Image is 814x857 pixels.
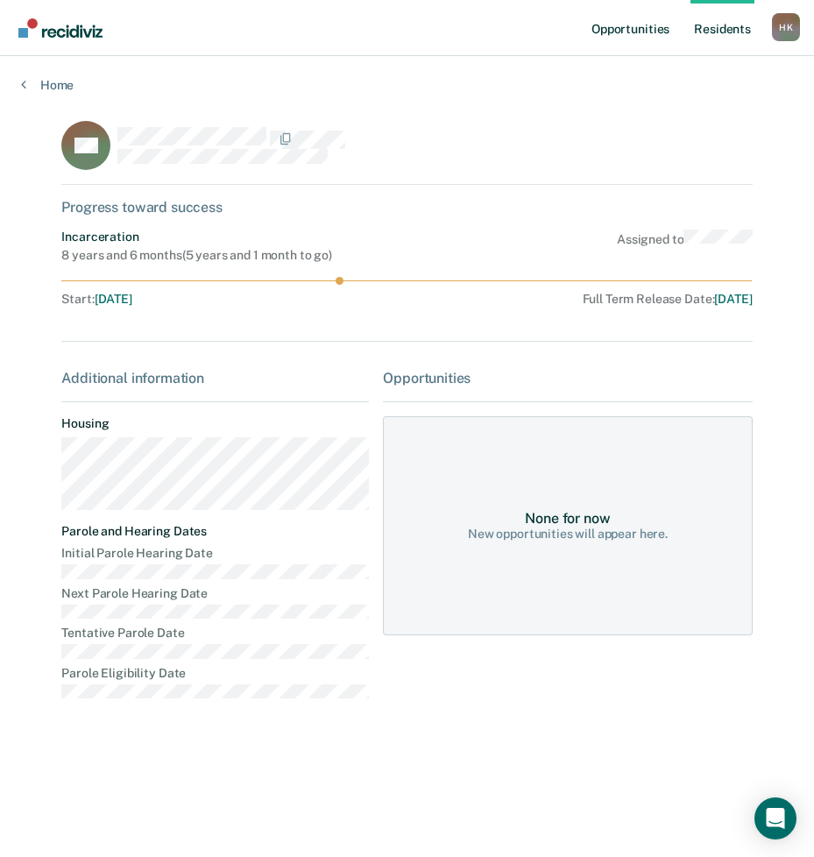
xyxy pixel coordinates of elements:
button: Profile dropdown button [772,13,800,41]
div: Open Intercom Messenger [754,797,796,839]
dt: Tentative Parole Date [61,626,369,641]
div: Progress toward success [61,199,752,216]
dt: Initial Parole Hearing Date [61,546,369,561]
span: [DATE] [95,292,132,306]
dt: Housing [61,416,369,431]
div: 8 years and 6 months ( 5 years and 1 month to go ) [61,248,331,263]
span: [DATE] [714,292,752,306]
div: Incarceration [61,230,331,244]
div: Start : [61,292,353,307]
div: None for now [525,510,610,527]
div: H K [772,13,800,41]
img: Recidiviz [18,18,103,38]
div: Opportunities [383,370,752,386]
a: Home [21,77,793,93]
dt: Next Parole Hearing Date [61,586,369,601]
div: Additional information [61,370,369,386]
div: Full Term Release Date : [361,292,753,307]
dt: Parole and Hearing Dates [61,524,369,539]
dt: Parole Eligibility Date [61,666,369,681]
div: New opportunities will appear here. [468,527,668,542]
div: Assigned to [617,230,753,263]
